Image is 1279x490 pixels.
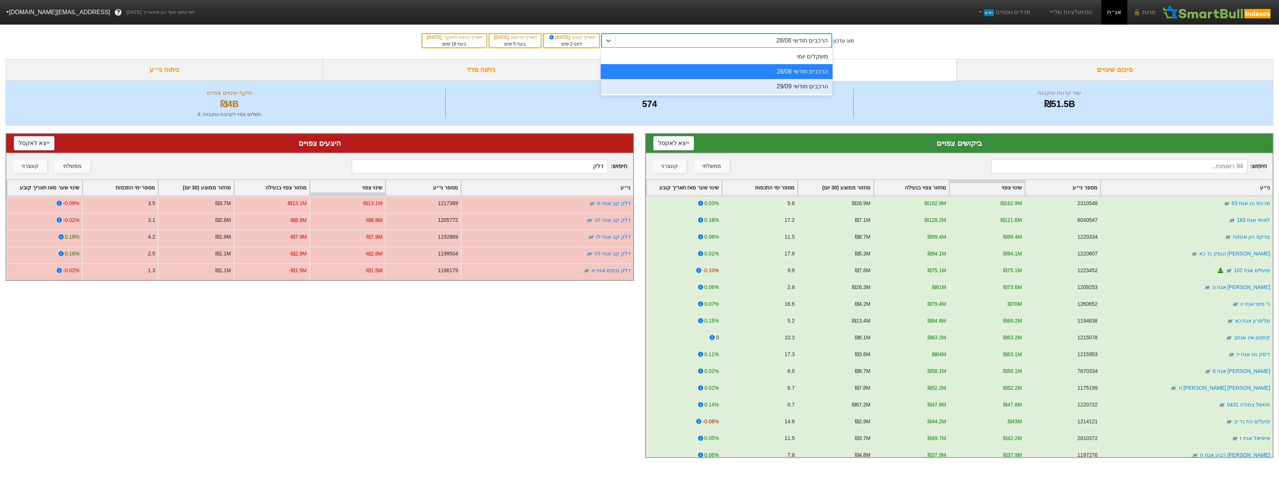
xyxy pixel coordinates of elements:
[1003,351,1022,358] div: ₪63.1M
[855,250,871,258] div: ₪5.3M
[215,216,231,224] div: ₪2.8M
[15,89,443,97] div: היקף שינויים צפויים
[1170,384,1177,392] img: tase link
[83,180,158,195] div: Toggle SortBy
[1234,334,1270,340] a: קיסטון אינ אגחב
[310,180,385,195] div: Toggle SortBy
[1003,434,1022,442] div: ₪42.2M
[1077,250,1098,258] div: 1220607
[1101,180,1273,195] div: Toggle SortBy
[957,59,1274,81] div: סיכום שינויים
[14,136,54,150] button: ייצא לאקסל
[784,233,795,241] div: 11.5
[928,367,946,375] div: ₪58.1M
[704,401,719,409] div: 0.14%
[601,64,833,79] div: הרכבים חודשי 28/08
[704,367,719,375] div: 0.02%
[438,216,458,224] div: 1205772
[925,200,946,207] div: ₪162.9M
[1003,267,1022,274] div: ₪75.1M
[798,180,873,195] div: Toggle SortBy
[1231,435,1239,442] img: tase link
[148,216,155,224] div: 3.1
[601,79,833,94] div: הרכבים חודשי 29/09
[148,200,155,207] div: 3.5
[974,5,1033,20] a: מדדים נוספיםחדש
[126,9,195,16] span: לפי נתוני סוף יום מתאריך [DATE]
[787,317,795,325] div: 5.2
[722,180,797,195] div: Toggle SortBy
[548,35,571,40] span: [DATE]
[570,41,573,47] span: 2
[1077,334,1098,342] div: 1215078
[215,267,231,274] div: ₪1.1M
[784,216,795,224] div: 17.2
[833,37,854,45] div: סוג עדכון
[855,300,871,308] div: ₪4.2M
[7,180,82,195] div: Toggle SortBy
[426,41,483,47] div: בעוד ימים
[1232,301,1239,308] img: tase link
[1077,200,1098,207] div: 2310548
[586,250,593,258] img: tase link
[787,384,795,392] div: 6.7
[1225,267,1233,274] img: tase link
[352,159,627,173] span: חיפוש :
[15,111,443,118] div: תשלום צפוי לקרנות עוקבות : 0
[704,300,719,308] div: 0.07%
[928,267,946,274] div: ₪75.1M
[950,180,1024,195] div: Toggle SortBy
[776,36,828,45] div: הרכבים חודשי 28/08
[22,162,38,170] div: קונצרני
[932,283,946,291] div: ₪81M
[148,233,155,241] div: 4.2
[362,200,382,207] div: -₪13.1M
[597,200,631,206] a: דלק קב אגח מ
[601,49,833,64] div: משקלים יומי
[365,250,382,258] div: -₪2.8M
[856,97,1264,111] div: ₪51.5B
[513,41,516,47] span: 5
[984,9,994,16] span: חדש
[787,367,795,375] div: 6.0
[15,97,443,111] div: ₪4B
[583,267,590,274] img: tase link
[1077,216,1098,224] div: 6040547
[928,233,946,241] div: ₪99.4M
[928,451,946,459] div: ₪37.9M
[702,162,721,170] div: ממשלתי
[1077,451,1098,459] div: 1197276
[63,216,79,224] div: -0.02%
[932,351,946,358] div: ₪64M
[874,180,949,195] div: Toggle SortBy
[784,334,795,342] div: 10.3
[63,267,79,274] div: -0.02%
[493,41,537,47] div: בעוד ימים
[289,216,307,224] div: -₪8.8M
[65,250,79,258] div: 0.16%
[1225,418,1233,425] img: tase link
[1077,401,1098,409] div: 1220722
[704,384,719,392] div: 0.02%
[289,267,307,274] div: -₪1.5M
[234,180,309,195] div: Toggle SortBy
[855,334,871,342] div: ₪6.1M
[1234,267,1270,273] a: פועלים אגח 102
[1233,234,1270,240] a: פניקס הון אגחטז
[1204,368,1212,375] img: tase link
[1077,351,1098,358] div: 1215953
[365,216,382,224] div: -₪8.8M
[852,200,871,207] div: ₪28.9M
[215,250,231,258] div: ₪1.1M
[928,418,946,425] div: ₪44.2M
[65,233,79,241] div: 0.18%
[287,200,307,207] div: -₪13.1M
[855,434,871,442] div: ₪3.7M
[1008,418,1022,425] div: ₪43M
[6,59,323,81] div: ניתוח ני״ע
[704,216,719,224] div: 0.18%
[855,384,871,392] div: ₪7.8M
[493,34,537,41] div: תאריך פרסום :
[784,300,795,308] div: 16.6
[586,217,593,224] img: tase link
